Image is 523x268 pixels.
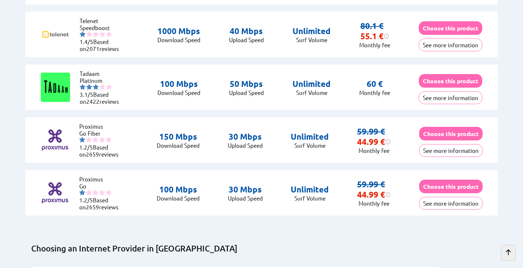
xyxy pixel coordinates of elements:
p: 1000 Mbps [157,26,200,36]
span: 1.2/5 [79,197,93,203]
p: 100 Mbps [157,184,200,195]
button: Choose this product [419,21,482,35]
img: Logo of Telenet [41,20,70,49]
p: Monthly fee [357,147,391,154]
img: starnr2 [86,137,92,143]
img: starnr4 [99,190,105,195]
img: information [385,192,391,198]
p: 50 Mbps [229,79,264,89]
p: Surf Volume [291,142,329,149]
img: starnr1 [80,84,86,90]
li: Based on reviews [79,197,123,210]
h2: Choosing an Internet Provider in [GEOGRAPHIC_DATA] [31,243,497,254]
p: Surf Volume [293,89,331,96]
p: Download Speed [157,89,200,96]
span: 1.4/5 [80,38,93,45]
p: Download Speed [157,195,200,202]
button: Choose this product [419,180,483,193]
li: Based on reviews [80,91,124,105]
p: Download Speed [157,36,200,43]
img: starnr5 [106,190,112,195]
img: Logo of Proximus [40,125,70,155]
p: Upload Speed [229,89,264,96]
img: starnr3 [93,31,99,37]
div: 44.99 € [357,190,391,200]
p: Unlimited [291,132,329,142]
img: starnr1 [79,137,85,143]
a: Choose this product [419,183,483,190]
li: Based on reviews [80,38,124,52]
p: Unlimited [293,79,331,89]
p: 60 € [367,79,383,89]
li: Speedboost [80,24,124,31]
span: 3.1/5 [80,91,93,98]
p: 150 Mbps [157,132,200,142]
img: starnr1 [80,31,86,37]
a: Choose this product [419,77,482,84]
img: starnr3 [92,137,98,143]
li: Proximus [79,176,123,183]
button: See more information [419,38,482,51]
p: Monthly fee [359,89,390,96]
p: 30 Mbps [228,184,263,195]
p: Download Speed [157,142,200,149]
img: starnr5 [106,84,112,90]
img: information [384,33,389,39]
img: starnr2 [86,84,92,90]
li: Platinum [80,77,124,84]
p: Surf Volume [291,195,329,202]
p: Monthly fee [359,41,390,48]
a: Choose this product [419,25,482,32]
a: See more information [419,94,482,101]
img: starnr4 [99,84,105,90]
button: See more information [419,144,483,157]
s: 59.99 € [357,126,385,136]
a: See more information [419,147,483,154]
p: Surf Volume [293,36,331,43]
span: 2659 [86,151,99,158]
p: 30 Mbps [228,132,263,142]
p: Upload Speed [229,36,264,43]
button: Choose this product [419,127,483,140]
img: starnr3 [92,190,98,195]
img: starnr3 [93,84,99,90]
p: Unlimited [291,184,329,195]
div: 44.99 € [357,137,391,147]
div: 55.1 € [360,31,389,41]
button: Choose this product [419,74,482,88]
span: 1.2/5 [79,144,93,151]
p: Unlimited [293,26,331,36]
s: 80.1 € [360,21,384,31]
img: starnr1 [79,190,85,195]
p: 100 Mbps [157,79,200,89]
img: Logo of Tadaam [41,73,70,102]
img: starnr2 [86,31,92,37]
p: Monthly fee [357,200,391,207]
li: Telenet [80,17,124,24]
img: Logo of Proximus [40,178,70,208]
img: starnr5 [106,31,112,37]
span: 2659 [86,203,99,210]
span: 2422 [86,98,99,105]
span: 2071 [86,45,99,52]
s: 59.99 € [357,179,385,189]
li: Tadaam [80,70,124,77]
li: Proximus [79,123,123,130]
img: starnr4 [99,31,105,37]
button: See more information [419,197,483,210]
a: See more information [419,41,482,48]
li: Go Fiber [79,130,123,137]
li: Based on reviews [79,144,123,158]
button: See more information [419,91,482,104]
li: Go [79,183,123,190]
p: Upload Speed [228,195,263,202]
a: See more information [419,200,483,207]
p: 40 Mbps [229,26,264,36]
p: Upload Speed [228,142,263,149]
img: starnr5 [106,137,112,143]
img: starnr4 [99,137,105,143]
img: starnr2 [86,190,92,195]
a: Choose this product [419,130,483,137]
img: information [385,139,391,145]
